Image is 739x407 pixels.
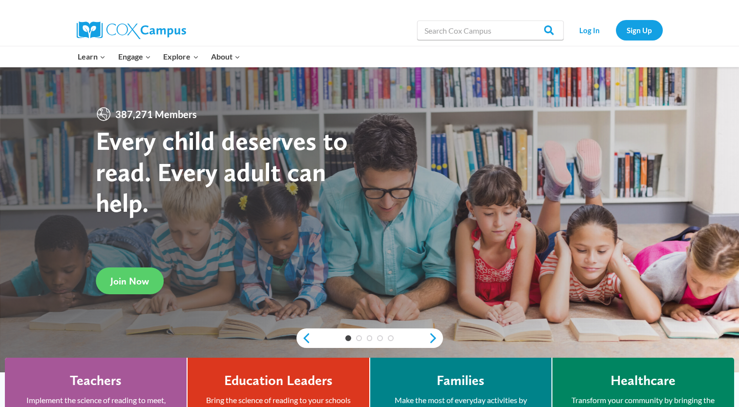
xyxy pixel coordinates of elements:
span: Explore [163,50,198,63]
a: 2 [356,335,362,341]
strong: Every child deserves to read. Every adult can help. [96,125,348,218]
span: About [211,50,240,63]
span: Learn [78,50,106,63]
input: Search Cox Campus [417,20,564,40]
span: 387,271 Members [111,106,201,122]
h4: Families [437,372,485,389]
h4: Teachers [70,372,122,389]
a: Join Now [96,267,164,294]
a: 5 [388,335,394,341]
a: Log In [569,20,611,40]
a: Sign Up [616,20,663,40]
img: Cox Campus [77,21,186,39]
a: next [428,332,443,344]
span: Join Now [110,275,149,287]
div: content slider buttons [296,328,443,348]
h4: Education Leaders [224,372,333,389]
a: 4 [377,335,383,341]
span: Engage [118,50,151,63]
a: 3 [367,335,373,341]
a: previous [296,332,311,344]
nav: Secondary Navigation [569,20,663,40]
h4: Healthcare [611,372,676,389]
nav: Primary Navigation [72,46,247,67]
a: 1 [345,335,351,341]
